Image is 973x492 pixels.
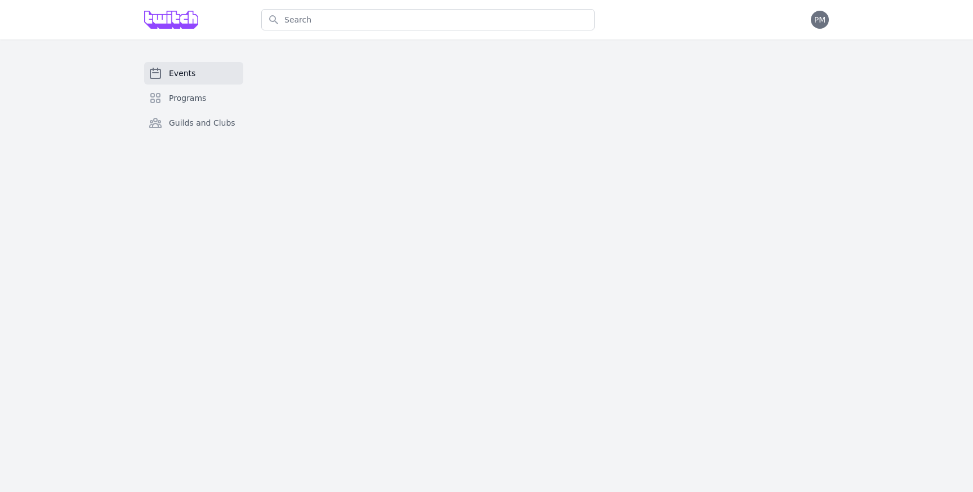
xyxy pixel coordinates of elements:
[169,68,195,79] span: Events
[144,112,243,134] a: Guilds and Clubs
[169,92,206,104] span: Programs
[144,11,198,29] img: Grove
[144,62,243,85] a: Events
[261,9,595,30] input: Search
[811,11,829,29] button: PM
[814,16,826,24] span: PM
[144,87,243,109] a: Programs
[169,117,235,128] span: Guilds and Clubs
[144,62,243,152] nav: Sidebar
